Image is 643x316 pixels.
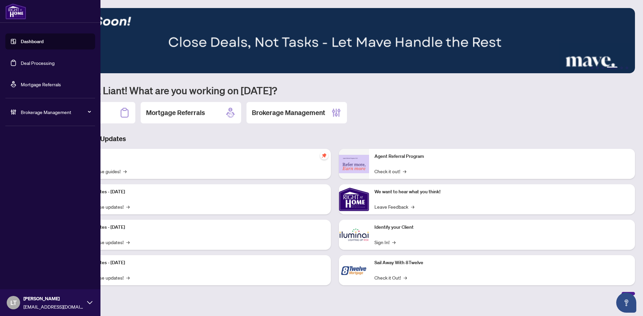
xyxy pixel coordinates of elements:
[403,168,406,175] span: →
[70,224,326,231] p: Platform Updates - [DATE]
[70,188,326,196] p: Platform Updates - [DATE]
[21,81,61,87] a: Mortgage Referrals
[616,293,636,313] button: Open asap
[35,134,635,143] h3: Brokerage & Industry Updates
[339,155,369,173] img: Agent Referral Program
[404,274,407,281] span: →
[320,151,328,160] span: pushpin
[374,238,396,246] a: Sign In!→
[626,67,628,69] button: 6
[339,255,369,285] img: Sail Away With 8Twelve
[607,67,618,69] button: 4
[374,203,414,210] a: Leave Feedback→
[591,67,593,69] button: 1
[620,67,623,69] button: 5
[23,303,84,310] span: [EMAIL_ADDRESS][DOMAIN_NAME]
[374,168,406,175] a: Check it out!→
[35,84,635,97] h1: Welcome back Liant! What are you working on [DATE]?
[126,238,130,246] span: →
[601,67,604,69] button: 3
[374,153,630,160] p: Agent Referral Program
[411,203,414,210] span: →
[339,220,369,250] img: Identify your Client
[70,153,326,160] p: Self-Help
[374,259,630,267] p: Sail Away With 8Twelve
[126,203,130,210] span: →
[23,295,84,302] span: [PERSON_NAME]
[339,184,369,214] img: We want to hear what you think!
[35,8,635,73] img: Slide 3
[123,168,127,175] span: →
[21,38,44,44] a: Dashboard
[374,274,407,281] a: Check it Out!→
[374,188,630,196] p: We want to hear what you think!
[596,67,599,69] button: 2
[5,3,26,19] img: logo
[126,274,130,281] span: →
[146,108,205,117] h2: Mortgage Referrals
[392,238,396,246] span: →
[70,259,326,267] p: Platform Updates - [DATE]
[252,108,325,117] h2: Brokerage Management
[374,224,630,231] p: Identify your Client
[21,60,55,66] a: Deal Processing
[21,108,90,116] span: Brokerage Management
[10,298,17,307] span: LT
